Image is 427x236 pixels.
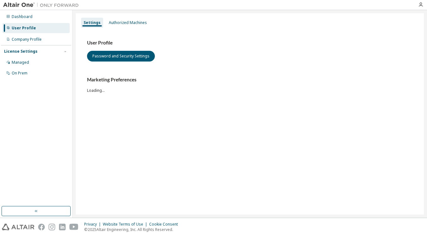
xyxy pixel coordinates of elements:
[12,26,36,31] div: User Profile
[109,20,147,25] div: Authorized Machines
[12,60,29,65] div: Managed
[69,224,79,230] img: youtube.svg
[2,224,34,230] img: altair_logo.svg
[38,224,45,230] img: facebook.svg
[84,222,103,227] div: Privacy
[12,71,27,76] div: On Prem
[49,224,55,230] img: instagram.svg
[87,77,412,93] div: Loading...
[59,224,66,230] img: linkedin.svg
[103,222,149,227] div: Website Terms of Use
[4,49,38,54] div: License Settings
[87,40,412,46] h3: User Profile
[12,37,42,42] div: Company Profile
[87,51,155,62] button: Password and Security Settings
[12,14,32,19] div: Dashboard
[84,20,101,25] div: Settings
[84,227,182,232] p: © 2025 Altair Engineering, Inc. All Rights Reserved.
[149,222,182,227] div: Cookie Consent
[87,77,412,83] h3: Marketing Preferences
[3,2,82,8] img: Altair One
